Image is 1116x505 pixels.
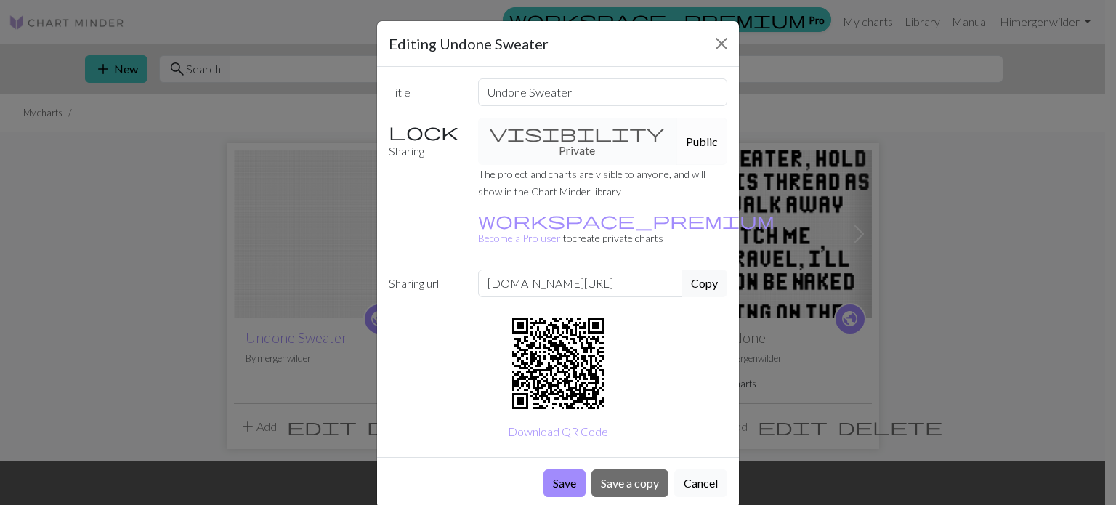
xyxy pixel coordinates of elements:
[710,32,733,55] button: Close
[380,78,469,106] label: Title
[478,168,705,198] small: The project and charts are visible to anyone, and will show in the Chart Minder library
[676,118,727,165] button: Public
[478,210,775,230] span: workspace_premium
[380,270,469,297] label: Sharing url
[674,469,727,497] button: Cancel
[543,469,586,497] button: Save
[389,33,549,54] h5: Editing Undone Sweater
[498,418,618,445] button: Download QR Code
[591,469,668,497] button: Save a copy
[682,270,727,297] button: Copy
[478,214,775,244] small: to create private charts
[478,214,775,244] a: Become a Pro user
[380,118,469,165] label: Sharing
